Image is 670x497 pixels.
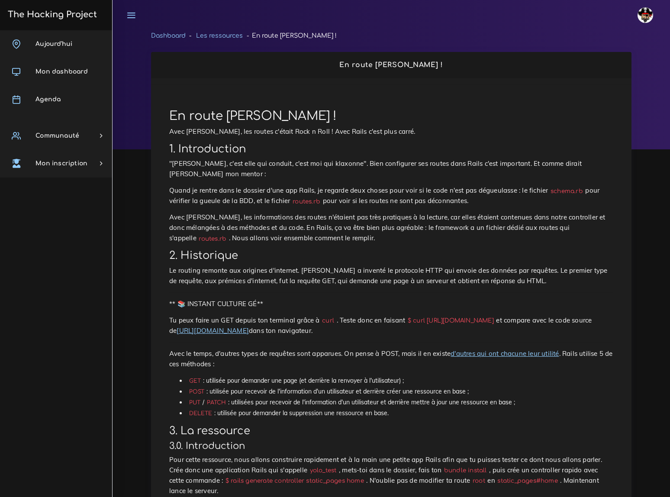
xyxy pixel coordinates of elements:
[35,68,88,75] span: Mon dashboard
[307,466,339,475] code: yolo_test
[187,398,203,407] code: PUT
[320,316,337,325] code: curl
[451,349,559,358] a: d'autres qui ont chacune leur utilité
[187,397,613,408] li: / : utilisées pour recevoir de l'information d'un utilisateur et derrière mettre à jour une resso...
[151,32,186,39] a: Dashboard
[169,126,613,137] p: Avec [PERSON_NAME], les routes c'était Rock n Roll ! Avec Rails c'est plus carré.
[187,408,613,419] li: : utilisée pour demander la suppression une ressource en base.
[495,476,560,485] code: static_pages#home
[223,476,366,485] code: $ rails generate controller static_pages home
[196,234,229,243] code: routes.rb
[169,265,613,286] p: Le routing remonte aux origines d'internet. [PERSON_NAME] a inventé le protocole HTTP qui envoie ...
[187,409,214,418] code: DELETE
[5,10,97,19] h3: The Hacking Project
[35,41,72,47] span: Aujourd'hui
[169,143,613,155] h2: 1. Introduction
[35,160,87,167] span: Mon inscription
[187,386,613,397] li: : utilisée pour recevoir de l'information d'un utilisateur et derrière créer une ressource en base ;
[35,96,61,103] span: Agenda
[169,425,613,437] h2: 3. La ressource
[196,32,243,39] a: Les ressources
[169,249,613,262] h2: 2. Historique
[169,315,613,336] p: Tu peux faire un GET depuis ton terminal grâce à . Teste donc en faisant et compare avec le code ...
[187,387,206,396] code: POST
[243,30,336,41] li: En route [PERSON_NAME] !
[405,316,496,325] code: $ curl [URL][DOMAIN_NAME]
[548,187,585,196] code: schema.rb
[187,375,613,386] li: : utilisée pour demander une page (et derrière la renvoyer à l'utilisateur) ;
[160,61,622,69] h2: En route [PERSON_NAME] !
[169,109,613,124] h1: En route [PERSON_NAME] !
[169,299,613,309] p: ** 📚 INSTANT CULTURE GÉ**
[169,212,613,243] p: Avec [PERSON_NAME], les informations des routes n'étaient pas très pratiques à la lecture, car el...
[441,466,489,475] code: bundle install
[204,398,228,407] code: PATCH
[169,441,613,452] h3: 3.0. Introduction
[290,197,323,206] code: routes.rb
[169,185,613,206] p: Quand je rentre dans le dossier d'une app Rails, je regarde deux choses pour voir si le code n'es...
[470,476,487,485] code: root
[35,132,79,139] span: Communauté
[169,349,613,369] p: Avec le temps, d'autres types de requêtes sont apparues. On pense à POST, mais il en existe . Rai...
[169,455,613,496] p: Pour cette ressource, nous allons construire rapidement et à la main une petite app Rails afin qu...
[187,377,203,385] code: GET
[638,7,653,23] img: avatar
[169,158,613,179] p: "[PERSON_NAME], c'est elle qui conduit, c'est moi qui klaxonne". Bien configurer ses routes dans ...
[177,326,249,335] a: [URL][DOMAIN_NAME]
